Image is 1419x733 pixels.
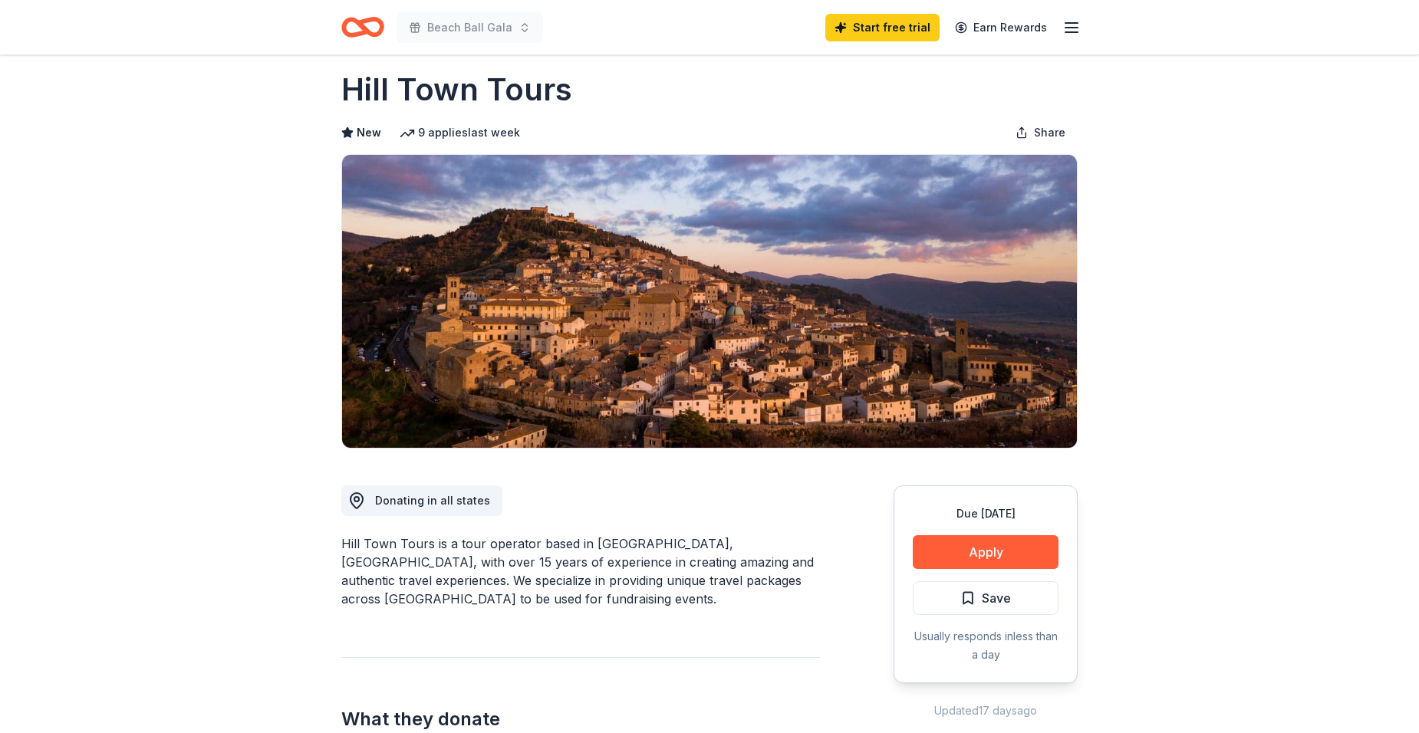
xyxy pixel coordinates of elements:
h2: What they donate [341,707,820,731]
button: Apply [913,535,1058,569]
a: Start free trial [825,14,940,41]
div: Due [DATE] [913,505,1058,523]
a: Earn Rewards [946,14,1056,41]
span: Donating in all states [375,494,490,507]
a: Home [341,9,384,45]
div: Hill Town Tours is a tour operator based in [GEOGRAPHIC_DATA], [GEOGRAPHIC_DATA], with over 15 ye... [341,534,820,608]
div: Updated 17 days ago [894,702,1078,720]
span: Share [1034,123,1065,142]
button: Save [913,581,1058,615]
h1: Hill Town Tours [341,68,572,111]
span: Beach Ball Gala [427,18,512,37]
button: Share [1003,117,1078,148]
div: 9 applies last week [400,123,520,142]
div: Usually responds in less than a day [913,627,1058,664]
span: New [357,123,381,142]
span: Save [982,588,1011,608]
button: Beach Ball Gala [397,12,543,43]
img: Image for Hill Town Tours [342,155,1077,448]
